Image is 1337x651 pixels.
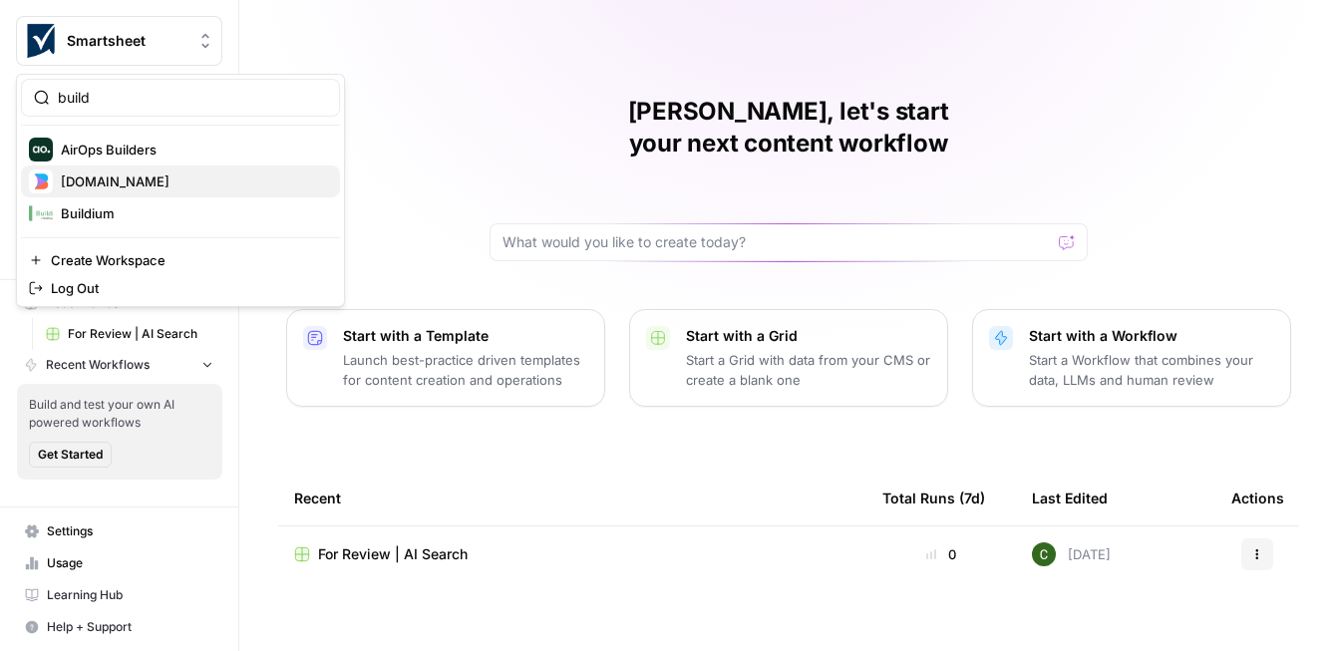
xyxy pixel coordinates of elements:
[21,246,340,274] a: Create Workspace
[286,309,605,407] button: Start with a TemplateLaunch best-practice driven templates for content creation and operations
[16,16,222,66] button: Workspace: Smartsheet
[1231,471,1284,525] div: Actions
[16,350,222,380] button: Recent Workflows
[1032,542,1056,566] img: 14qrvic887bnlg6dzgoj39zarp80
[61,140,324,160] span: AirOps Builders
[882,471,985,525] div: Total Runs (7d)
[61,203,324,223] span: Buildium
[882,544,1000,564] div: 0
[47,586,213,604] span: Learning Hub
[686,326,931,346] p: Start with a Grid
[29,169,53,193] img: Builder.io Logo
[490,96,1088,160] h1: [PERSON_NAME], let's start your next content workflow
[47,554,213,572] span: Usage
[47,618,213,636] span: Help + Support
[29,442,112,468] button: Get Started
[343,350,588,390] p: Launch best-practice driven templates for content creation and operations
[47,522,213,540] span: Settings
[67,31,187,51] span: Smartsheet
[37,318,222,350] a: For Review | AI Search
[29,138,53,162] img: AirOps Builders Logo
[1032,471,1108,525] div: Last Edited
[1032,542,1111,566] div: [DATE]
[686,350,931,390] p: Start a Grid with data from your CMS or create a blank one
[51,278,324,298] span: Log Out
[294,471,850,525] div: Recent
[29,396,210,432] span: Build and test your own AI powered workflows
[29,201,53,225] img: Buildium Logo
[61,171,324,191] span: [DOMAIN_NAME]
[46,356,150,374] span: Recent Workflows
[629,309,948,407] button: Start with a GridStart a Grid with data from your CMS or create a blank one
[51,250,324,270] span: Create Workspace
[23,23,59,59] img: Smartsheet Logo
[58,88,327,108] input: Search Workspaces
[294,544,850,564] a: For Review | AI Search
[16,74,345,307] div: Workspace: Smartsheet
[1029,326,1274,346] p: Start with a Workflow
[16,611,222,643] button: Help + Support
[502,232,1051,252] input: What would you like to create today?
[68,325,213,343] span: For Review | AI Search
[16,547,222,579] a: Usage
[343,326,588,346] p: Start with a Template
[16,515,222,547] a: Settings
[318,544,468,564] span: For Review | AI Search
[16,579,222,611] a: Learning Hub
[38,446,103,464] span: Get Started
[972,309,1291,407] button: Start with a WorkflowStart a Workflow that combines your data, LLMs and human review
[21,274,340,302] a: Log Out
[1029,350,1274,390] p: Start a Workflow that combines your data, LLMs and human review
